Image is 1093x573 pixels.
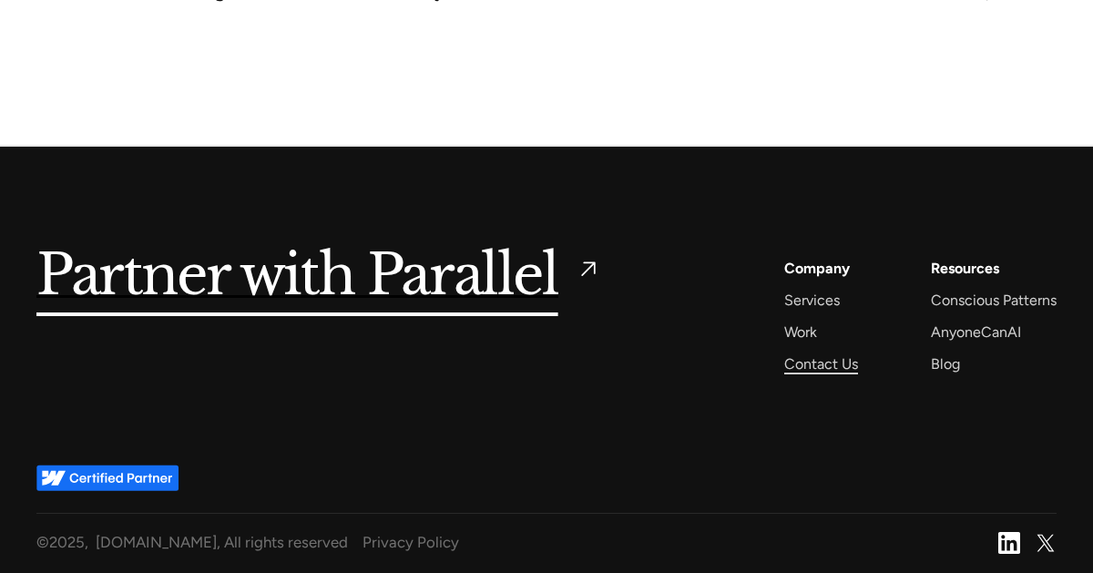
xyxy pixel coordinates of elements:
span: 2025 [49,533,85,551]
a: Company [784,256,850,281]
a: Work [784,320,817,344]
h5: Partner with Parallel [36,256,558,298]
a: Blog [931,352,960,376]
a: Partner with Parallel [36,256,601,298]
a: AnyoneCanAI [931,320,1021,344]
a: Conscious Patterns [931,288,1057,312]
a: Contact Us [784,352,858,376]
div: Resources [931,256,999,281]
a: Privacy Policy [363,528,984,556]
a: Services [784,288,840,312]
div: © , [DOMAIN_NAME], All rights reserved [36,528,348,556]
